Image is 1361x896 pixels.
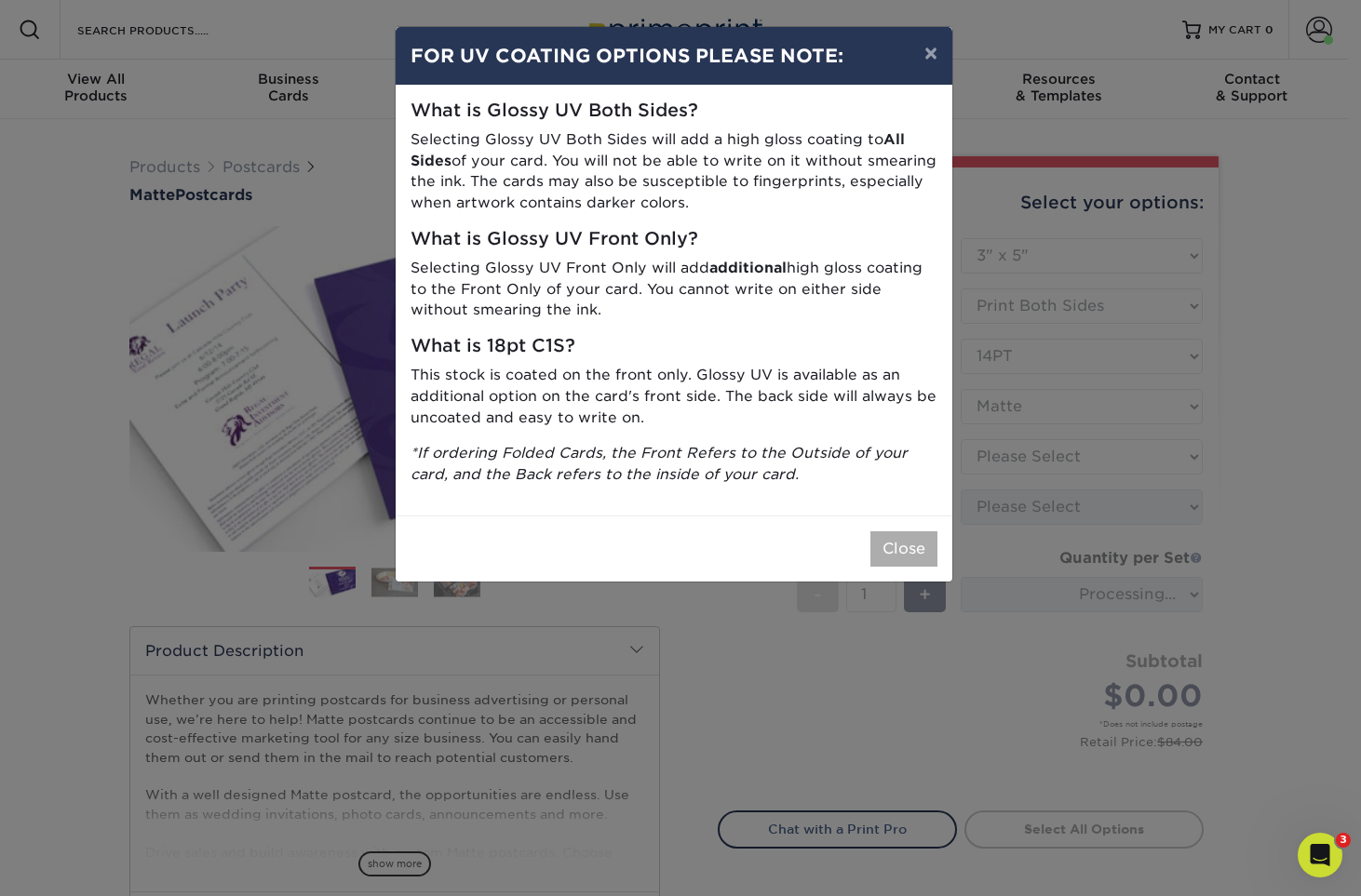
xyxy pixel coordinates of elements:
p: This stock is coated on the front only. Glossy UV is available as an additional option on the car... [411,365,937,428]
button: Close [870,531,937,567]
iframe: Intercom live chat [1298,833,1342,877]
h5: What is 18pt C1S? [411,336,937,357]
p: Selecting Glossy UV Both Sides will add a high gloss coating to of your card. You will not be abl... [411,129,937,214]
strong: additional [709,259,787,276]
span: 3 [1336,833,1351,848]
h5: What is Glossy UV Front Only? [411,229,937,250]
i: *If ordering Folded Cards, the Front Refers to the Outside of your card, and the Back refers to t... [411,444,908,483]
strong: All Sides [411,130,905,169]
h5: What is Glossy UV Both Sides? [411,100,937,122]
h4: FOR UV COATING OPTIONS PLEASE NOTE: [411,42,937,70]
button: × [910,27,952,79]
p: Selecting Glossy UV Front Only will add high gloss coating to the Front Only of your card. You ca... [411,258,937,321]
